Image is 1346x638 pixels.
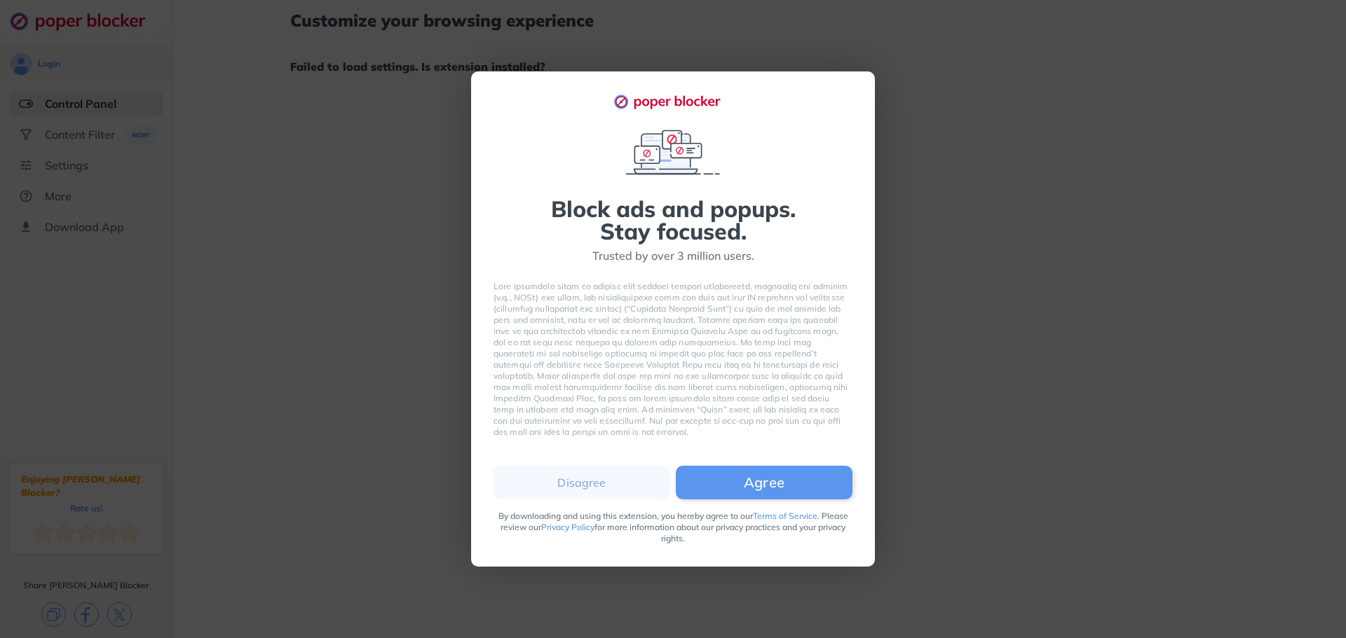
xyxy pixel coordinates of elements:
div: Trusted by over 3 million users. [592,248,754,264]
a: Terms of Service [753,511,817,521]
a: Privacy Policy [541,522,594,532]
button: Agree [676,466,852,499]
div: By downloading and using this extension, you hereby agree to our . Please review our for more inf... [494,511,852,544]
img: logo [613,94,733,109]
div: Stay focused. [600,220,747,242]
div: Lore ipsumdolo sitam co adipisc elit seddoei tempori utlaboreetd, magnaaliq eni adminim (v.q., NO... [494,281,852,438]
div: Block ads and popups. [551,197,796,220]
button: Disagree [494,466,670,499]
